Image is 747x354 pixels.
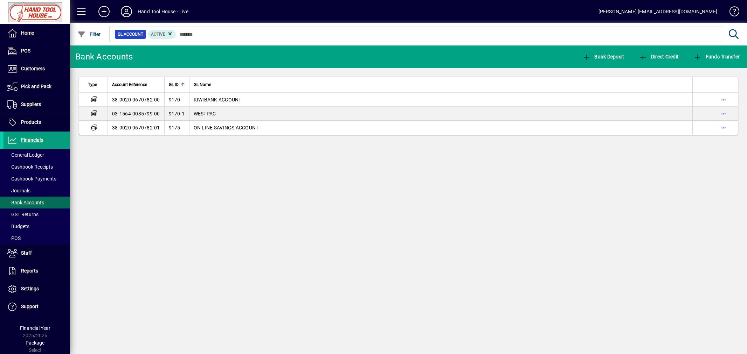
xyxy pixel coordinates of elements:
button: More options [718,108,729,119]
button: Add [93,5,115,18]
a: Reports [4,262,70,280]
a: POS [4,232,70,244]
span: Account Reference [112,81,147,88]
span: Products [21,119,41,125]
span: KIWIBANK ACCOUNT [194,97,242,102]
a: Customers [4,60,70,78]
span: Financial Year [20,325,50,331]
span: GL Account [118,31,143,38]
span: GST Returns [7,212,39,217]
span: POS [7,235,21,241]
span: Settings [21,286,39,291]
span: Cashbook Receipts [7,164,53,170]
td: 03-1564-0035799-00 [108,107,164,121]
a: GST Returns [4,208,70,220]
span: Support [21,304,39,309]
a: Pick and Pack [4,78,70,95]
a: Journals [4,185,70,197]
div: Hand Tool House - Live [138,6,188,17]
button: Profile [115,5,138,18]
span: Bank Deposit [582,54,624,59]
a: Support [4,298,70,316]
span: Filter [77,31,101,37]
span: GL ID [169,81,179,88]
a: General Ledger [4,149,70,161]
a: POS [4,42,70,60]
span: WESTPAC [194,111,216,116]
a: Cashbook Payments [4,173,70,185]
span: 9170-1 [169,111,185,116]
td: 38-9020-0670782-01 [108,121,164,135]
span: Active [151,32,165,37]
a: Staff [4,245,70,262]
div: Type [88,81,103,88]
a: Settings [4,280,70,298]
a: Products [4,114,70,131]
mat-chip: Activation Status: Active [148,30,176,39]
a: Home [4,24,70,42]
td: 38-9020-0670782-00 [108,93,164,107]
div: [PERSON_NAME] [EMAIL_ADDRESS][DOMAIN_NAME] [599,6,717,17]
span: Customers [21,66,45,71]
button: Funds Transfer [692,50,741,63]
span: Journals [7,188,30,193]
button: More options [718,94,729,105]
span: Home [21,30,34,36]
div: Bank Accounts [75,51,133,62]
span: Bank Accounts [7,200,44,205]
a: Budgets [4,220,70,232]
span: Budgets [7,224,29,229]
span: 9170 [169,97,180,102]
a: Suppliers [4,96,70,113]
span: Type [88,81,97,88]
span: Reports [21,268,38,274]
span: Pick and Pack [21,84,51,89]
span: ON LINE SAVINGS ACCOUNT [194,125,259,130]
a: Bank Accounts [4,197,70,208]
span: Funds Transfer [693,54,740,59]
span: 9175 [169,125,180,130]
span: GL Name [194,81,211,88]
a: Knowledge Base [724,1,738,24]
span: Staff [21,250,32,256]
span: Package [26,340,44,346]
span: General Ledger [7,152,44,158]
span: Financials [21,137,43,143]
div: GL ID [169,81,185,88]
button: Filter [76,28,103,41]
span: Suppliers [21,101,41,107]
div: GL Name [194,81,689,88]
span: Cashbook Payments [7,176,56,182]
button: Direct Credit [637,50,680,63]
span: Direct Credit [639,54,679,59]
button: More options [718,122,729,133]
button: Bank Deposit [581,50,626,63]
span: POS [21,48,30,54]
a: Cashbook Receipts [4,161,70,173]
